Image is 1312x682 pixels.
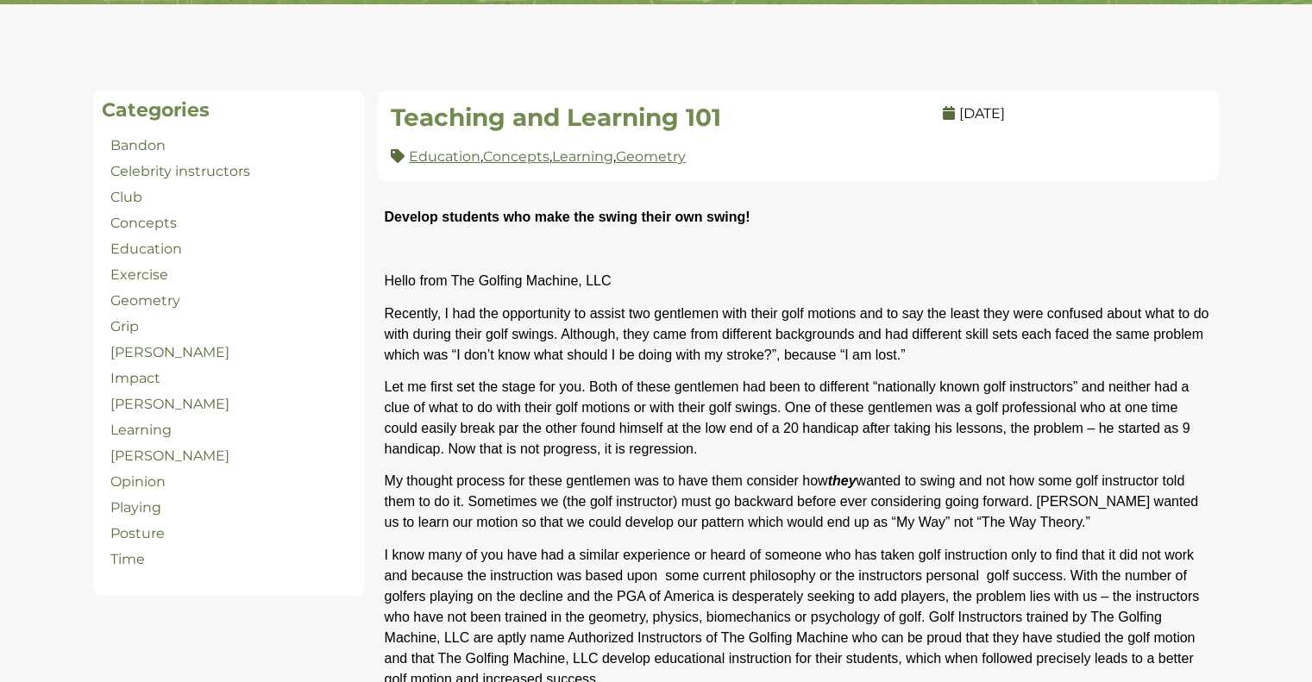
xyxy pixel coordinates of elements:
[409,148,480,165] a: Education
[385,273,612,288] span: Hello from The Golfing Machine, LLC
[110,163,250,179] a: Celebrity instructors
[943,103,1206,124] p: [DATE]
[385,306,1209,362] span: Recently, I had the opportunity to assist two gentlemen with their golf motions and to say the le...
[391,146,930,168] p: , , ,
[552,148,613,165] a: Learning
[110,344,229,360] a: [PERSON_NAME]
[110,215,177,231] a: Concepts
[616,148,686,165] a: Geometry
[110,473,166,490] a: Opinion
[110,422,172,438] a: Learning
[110,499,161,516] a: Playing
[110,525,165,541] a: Posture
[110,447,229,464] a: [PERSON_NAME]
[828,473,857,488] i: they
[110,189,142,205] a: Club
[483,148,549,165] a: Concepts
[110,241,182,257] a: Education
[110,396,229,412] a: [PERSON_NAME]
[110,318,139,335] a: Grip
[102,99,356,122] h2: Categories
[110,551,145,567] a: Time
[110,370,160,386] a: Impact
[110,266,168,283] a: Exercise
[110,292,180,309] a: Geometry
[385,379,1190,456] span: Let me first set the stage for you. Both of these gentlemen had been to different “nationally kno...
[391,103,930,133] h2: Teaching and Learning 101
[385,473,1199,529] span: My thought process for these gentlemen was to have them consider how wanted to swing and not how ...
[385,210,750,224] span: Develop students who make the swing their own swing!
[110,137,166,153] a: Bandon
